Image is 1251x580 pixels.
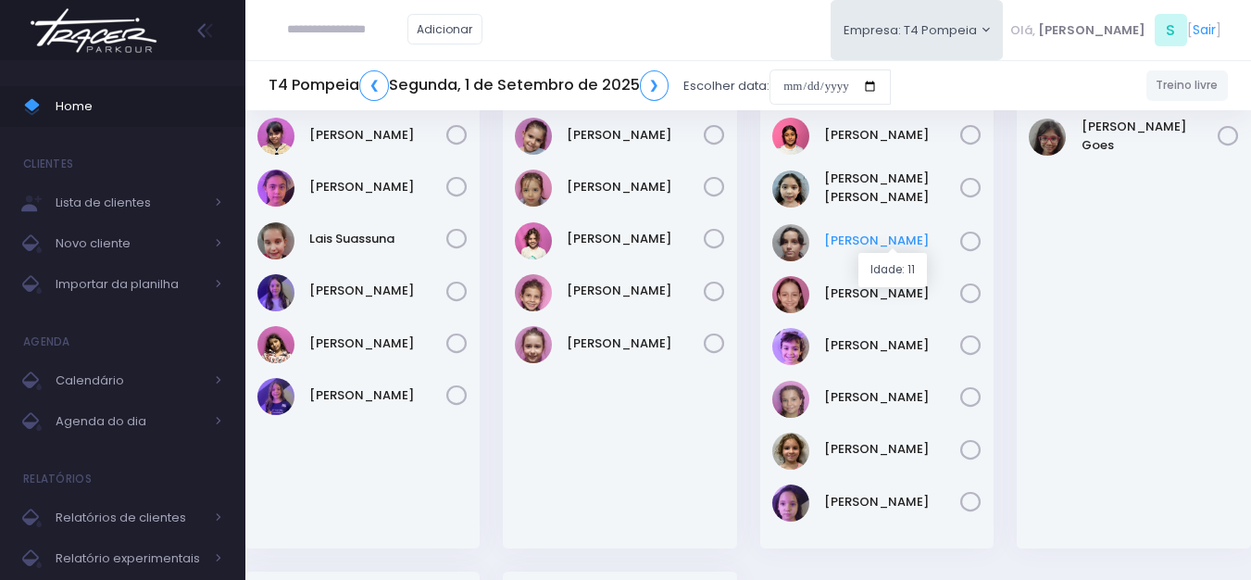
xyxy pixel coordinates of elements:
[824,126,961,145] a: [PERSON_NAME]
[56,547,204,571] span: Relatório experimentais
[407,14,483,44] a: Adicionar
[1082,118,1219,154] a: [PERSON_NAME] Goes
[56,191,204,215] span: Lista de clientes
[772,485,809,522] img: Sophie Aya Porto Shimabuco
[772,433,809,470] img: Rafaela Braga
[269,70,669,101] h5: T4 Pompeia Segunda, 1 de Setembro de 2025
[1029,119,1066,156] img: Sophia de Goes Ferreira Correia
[257,118,294,155] img: Clarice Lopes
[567,178,704,196] a: [PERSON_NAME]
[257,326,294,363] img: Luiza Braz
[824,440,961,459] a: [PERSON_NAME]
[824,388,961,407] a: [PERSON_NAME]
[515,170,552,207] img: Luísa Veludo Uchôa
[824,493,961,511] a: [PERSON_NAME]
[257,170,294,207] img: Gabrielly Rosa Teixeira
[269,65,891,107] div: Escolher data:
[309,178,446,196] a: [PERSON_NAME]
[23,460,92,498] h4: Relatórios
[23,145,73,183] h4: Clientes
[309,386,446,405] a: [PERSON_NAME]
[515,222,552,259] img: Mariana Tamarindo de Souza
[515,274,552,311] img: Olivia Tozi
[56,272,204,296] span: Importar da planilha
[1155,14,1187,46] span: S
[1038,21,1145,40] span: [PERSON_NAME]
[824,170,961,206] a: [PERSON_NAME] [PERSON_NAME]
[567,126,704,145] a: [PERSON_NAME]
[309,126,446,145] a: [PERSON_NAME]
[858,253,927,287] div: Idade: 11
[515,326,552,363] img: Rafaella Medeiros
[56,95,222,119] span: Home
[309,282,446,300] a: [PERSON_NAME]
[772,170,809,208] img: Luisa Yen Muller
[515,118,552,155] img: LARA SHIMABUC
[309,334,446,353] a: [PERSON_NAME]
[56,506,204,530] span: Relatórios de clientes
[824,336,961,355] a: [PERSON_NAME]
[257,222,294,259] img: Lais Suassuna
[56,369,204,393] span: Calendário
[257,274,294,311] img: Lia Widman
[56,410,204,434] span: Agenda do dia
[1010,21,1035,40] span: Olá,
[824,284,961,303] a: [PERSON_NAME]
[772,276,809,313] img: Marina Xidis Cerqueira
[1193,20,1216,40] a: Sair
[772,118,809,155] img: Clara Sigolo
[1146,70,1229,101] a: Treino livre
[1003,9,1228,51] div: [ ]
[772,328,809,365] img: Nina Loureiro Andrusyszyn
[567,282,704,300] a: [PERSON_NAME]
[359,70,389,101] a: ❮
[23,323,70,360] h4: Agenda
[56,232,204,256] span: Novo cliente
[640,70,669,101] a: ❯
[772,224,809,261] img: Luiza Lobello Demônaco
[772,381,809,418] img: Paolla Guerreiro
[309,230,446,248] a: Lais Suassuna
[257,378,294,415] img: Rosa Widman
[567,334,704,353] a: [PERSON_NAME]
[567,230,704,248] a: [PERSON_NAME]
[824,232,961,250] a: [PERSON_NAME]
